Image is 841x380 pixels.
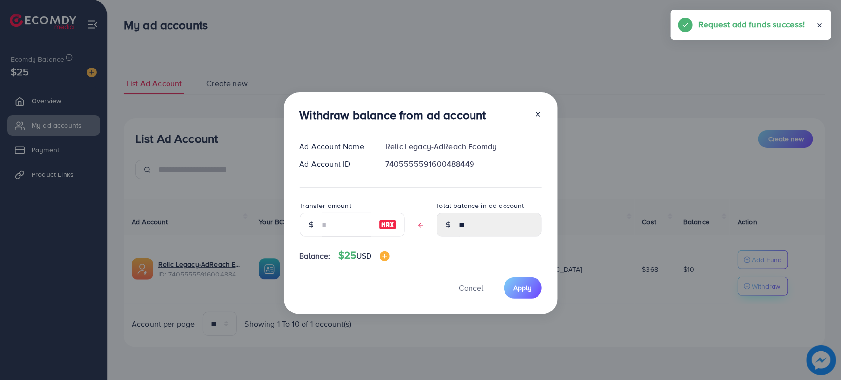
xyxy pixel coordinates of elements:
div: Relic Legacy-AdReach Ecomdy [377,141,549,152]
img: image [379,219,397,231]
div: 7405555591600488449 [377,158,549,170]
button: Apply [504,277,542,299]
div: Ad Account Name [292,141,378,152]
button: Cancel [447,277,496,299]
div: Ad Account ID [292,158,378,170]
span: Balance: [300,250,331,262]
h5: Request add funds success! [699,18,805,31]
label: Transfer amount [300,201,351,210]
h4: $25 [338,249,390,262]
span: USD [356,250,371,261]
span: Cancel [459,282,484,293]
img: image [380,251,390,261]
span: Apply [514,283,532,293]
label: Total balance in ad account [437,201,524,210]
h3: Withdraw balance from ad account [300,108,486,122]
